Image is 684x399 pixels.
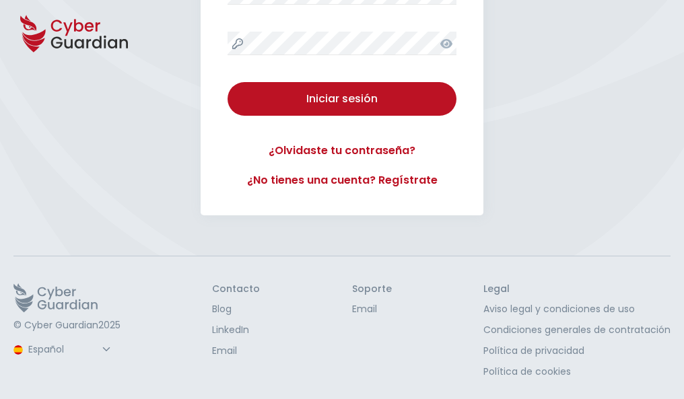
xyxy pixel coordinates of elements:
h3: Legal [483,283,671,295]
h3: Soporte [352,283,392,295]
a: Blog [212,302,260,316]
a: Política de privacidad [483,344,671,358]
a: Condiciones generales de contratación [483,323,671,337]
img: region-logo [13,345,23,355]
a: ¿No tienes una cuenta? Regístrate [228,172,456,188]
a: ¿Olvidaste tu contraseña? [228,143,456,159]
button: Iniciar sesión [228,82,456,116]
a: Aviso legal y condiciones de uso [483,302,671,316]
a: Email [212,344,260,358]
h3: Contacto [212,283,260,295]
p: © Cyber Guardian 2025 [13,320,121,332]
a: Política de cookies [483,365,671,379]
a: LinkedIn [212,323,260,337]
a: Email [352,302,392,316]
div: Iniciar sesión [238,91,446,107]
